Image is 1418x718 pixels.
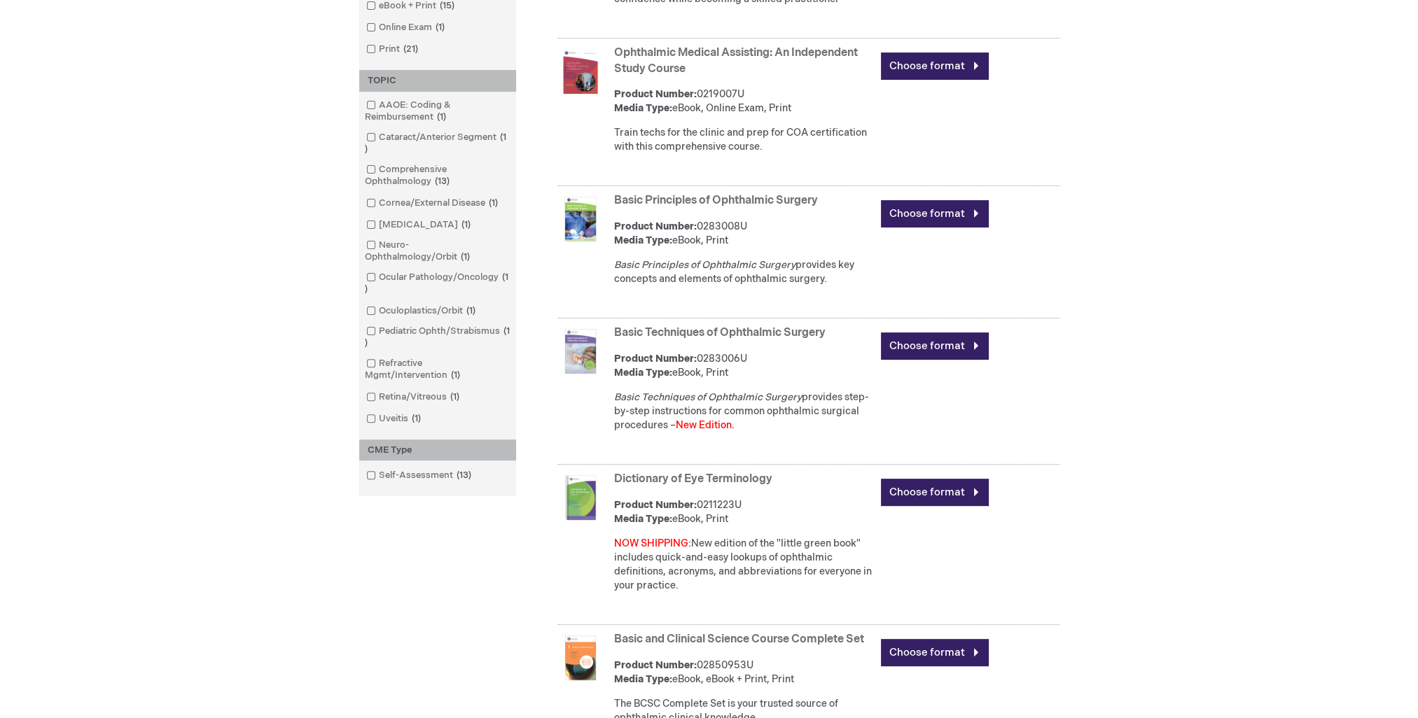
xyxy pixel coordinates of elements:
strong: Product Number: [614,353,697,365]
strong: Media Type: [614,234,672,246]
p: provides key concepts and elements of ophthalmic surgery. [614,258,874,286]
img: Dictionary of Eye Terminology [558,475,603,520]
a: Pediatric Ophth/Strabismus1 [363,325,513,350]
div: 0283006U eBook, Print [614,352,874,380]
a: Print21 [363,43,424,56]
div: 0219007U eBook, Online Exam, Print [614,87,874,115]
strong: Media Type: [614,513,672,525]
a: Basic and Clinical Science Course Complete Set [614,633,864,646]
a: Retina/Vitreous1 [363,390,465,404]
a: Basic Principles of Ophthalmic Surgery [614,194,818,207]
a: Self-Assessment13 [363,469,477,482]
span: 1 [447,369,464,381]
a: Choose format [881,639,989,666]
a: Oculoplastics/Orbit1 [363,304,481,318]
em: Basic Techniques of Ophthalmic Surgery [614,391,802,403]
span: 13 [453,470,475,481]
div: CME Type [359,439,516,461]
em: Basic Principles of Ophthalmic Surgery [614,259,795,271]
a: Dictionary of Eye Terminology [614,472,772,486]
img: Ophthalmic Medical Assisting: An Independent Study Course [558,49,603,94]
a: Uveitis1 [363,412,426,425]
span: 13 [431,176,453,187]
a: Ophthalmic Medical Assisting: An Independent Study Course [614,46,858,76]
span: 1 [433,111,450,122]
a: Choose format [881,52,989,80]
span: 1 [365,272,508,295]
strong: Media Type: [614,367,672,379]
a: Choose format [881,479,989,506]
a: Basic Techniques of Ophthalmic Surgery [614,326,826,339]
span: 1 [408,413,424,424]
img: Basic Techniques of Ophthalmic Surgery [558,329,603,374]
span: 1 [463,305,479,316]
a: Cornea/External Disease1 [363,197,503,210]
div: 0283008U eBook, Print [614,220,874,248]
font: New Edition [676,419,732,431]
a: Refractive Mgmt/Intervention1 [363,357,513,382]
font: NOW SHIPPING: [614,537,691,549]
span: 1 [365,325,510,349]
span: 1 [365,132,506,155]
a: AAOE: Coding & Reimbursement1 [363,99,513,124]
strong: Media Type: [614,102,672,114]
img: Basic and Clinical Science Course Complete Set [558,635,603,680]
span: 1 [447,391,463,402]
strong: Product Number: [614,220,697,232]
img: Basic Principles of Ophthalmic Surgery [558,197,603,241]
span: 1 [432,22,448,33]
a: Choose format [881,332,989,360]
a: Neuro-Ophthalmology/Orbit1 [363,239,513,264]
div: provides step-by-step instructions for common ophthalmic surgical procedures – . [614,390,874,432]
span: 1 [457,251,473,262]
div: Train techs for the clinic and prep for COA certification with this comprehensive course. [614,126,874,154]
strong: Product Number: [614,499,697,511]
a: Choose format [881,200,989,227]
div: 02850953U eBook, eBook + Print, Print [614,659,874,687]
a: Online Exam1 [363,21,450,34]
strong: Product Number: [614,88,697,100]
div: TOPIC [359,70,516,92]
span: 21 [400,43,422,55]
a: Comprehensive Ophthalmology13 [363,163,513,188]
div: New edition of the "little green book" includes quick-and-easy lookups of ophthalmic definitions,... [614,537,874,593]
span: 1 [458,219,474,230]
strong: Media Type: [614,673,672,685]
a: Ocular Pathology/Oncology1 [363,271,513,296]
strong: Product Number: [614,659,697,671]
a: [MEDICAL_DATA]1 [363,218,476,232]
span: 1 [485,197,501,209]
div: 0211223U eBook, Print [614,498,874,526]
a: Cataract/Anterior Segment1 [363,131,513,156]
